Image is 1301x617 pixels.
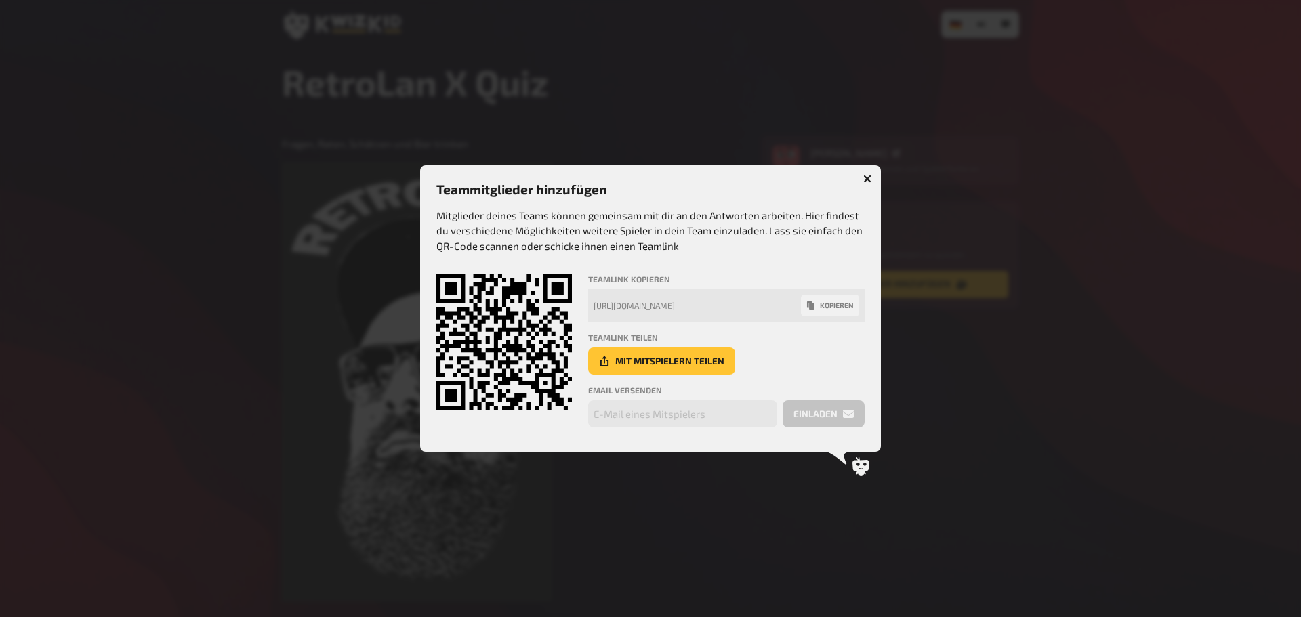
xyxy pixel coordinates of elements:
button: Mit Mitspielern teilen [588,347,735,375]
h3: Teammitglieder hinzufügen [436,182,865,197]
button: einladen [783,400,865,427]
input: E-Mail eines Mitspielers [588,400,777,427]
h4: Email versenden [588,385,865,395]
h4: Teamlink kopieren [588,274,865,284]
h4: Teamlink teilen [588,333,865,342]
button: kopieren [801,295,859,316]
p: Mitglieder deines Teams können gemeinsam mit dir an den Antworten arbeiten. Hier findest du versc... [436,208,865,254]
div: [URL][DOMAIN_NAME] [594,301,801,310]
